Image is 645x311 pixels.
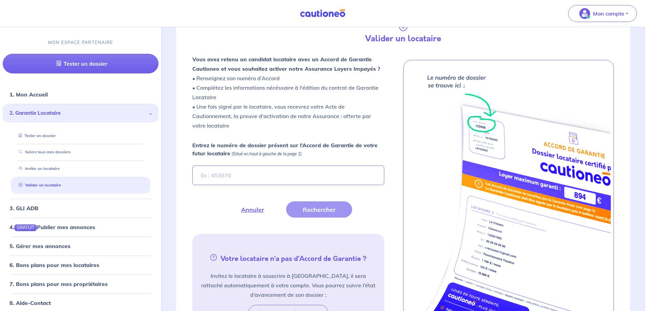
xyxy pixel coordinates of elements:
strong: Vous avez retenu un candidat locataire avec un Accord de Garantie Cautioneo et vous souhaitez act... [192,56,380,72]
div: 1. Mon Accueil [3,88,158,101]
strong: Entrez le numéro de dossier présent sur l’Accord de Garantie de votre futur locataire [192,142,378,157]
a: 3. GLI ADB [9,205,38,212]
img: illu_account_valid_menu.svg [579,8,590,19]
em: (Situé en haut à gauche de la page 1) [232,151,302,156]
button: Annuler [224,201,281,218]
a: 6. Bons plans pour mes locataires [9,262,99,268]
p: MON ESPACE PARTENAIRE [48,39,113,46]
a: 4.GRATUITPublier mes annonces [9,224,95,230]
div: 5. Gérer mes annonces [3,239,158,253]
div: 8. Aide-Contact [3,296,158,310]
a: 1. Mon Accueil [9,91,48,98]
div: Tester un dossier [11,130,150,141]
div: 6. Bons plans pour mes locataires [3,258,158,272]
h4: Valider un locataire [296,34,510,44]
input: Ex : 453678 [192,165,384,185]
span: 2. Garantie Locataire [9,109,147,117]
div: 4.GRATUITPublier mes annonces [3,220,158,234]
p: Mon compte [593,9,624,18]
a: Suivre tous mes dossiers [16,150,71,154]
a: 8. Aide-Contact [9,299,51,306]
div: 2. Garantie Locataire [3,104,158,123]
div: 3. GLI ADB [3,201,158,215]
img: Cautioneo [297,9,348,18]
p: • Renseignez son numéro d’Accord • Complétez les informations nécéssaire à l'édition du contrat d... [192,54,384,130]
a: Valider un locataire [16,183,61,187]
a: 5. Gérer mes annonces [9,243,70,249]
a: Tester un dossier [16,133,56,138]
div: Valider un locataire [11,180,150,191]
h5: Votre locataire n’a pas d’Accord de Garantie ? [195,253,381,263]
div: 7. Bons plans pour mes propriétaires [3,277,158,291]
button: illu_account_valid_menu.svgMon compte [568,5,637,22]
p: Invitez le locataire à souscrire à [GEOGRAPHIC_DATA], il sera rattaché automatiquement à votre co... [200,271,376,299]
a: 7. Bons plans pour mes propriétaires [9,281,108,287]
div: Suivre tous mes dossiers [11,147,150,158]
div: Inviter un locataire [11,163,150,174]
a: Inviter un locataire [16,166,60,171]
a: Tester un dossier [3,54,158,73]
